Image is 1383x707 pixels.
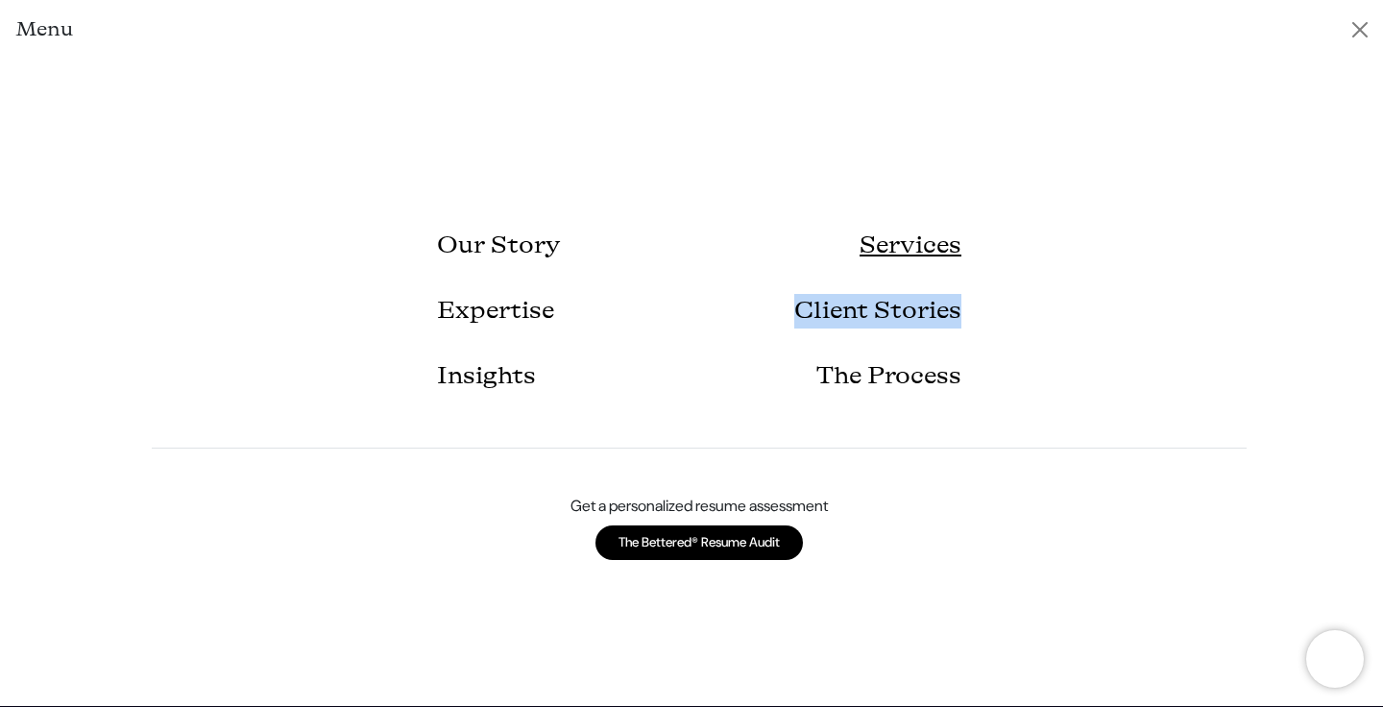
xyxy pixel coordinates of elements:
h5: Menu [15,15,73,44]
a: Services [860,213,961,279]
a: Our Story [437,213,561,279]
p: Get a personalized resume assessment [163,495,1235,518]
iframe: Brevo live chat [1306,630,1364,688]
a: The Bettered® Resume Audit [595,525,803,560]
a: The Process [816,344,961,409]
a: Client Stories [794,279,961,344]
a: Expertise [437,279,554,344]
button: Close [1345,14,1375,45]
a: Insights [437,344,536,409]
